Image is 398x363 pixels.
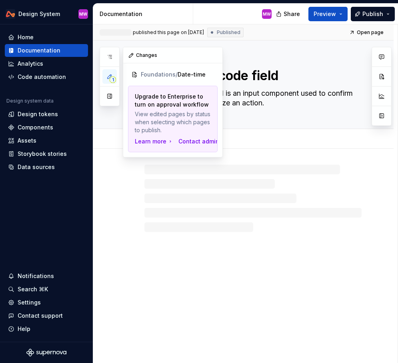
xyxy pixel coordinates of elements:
a: Storybook stories [5,147,88,160]
button: Preview [308,7,348,21]
a: Analytics [5,57,88,70]
a: Code automation [5,71,88,83]
div: MW [79,11,87,17]
a: Contact admin [178,137,226,145]
div: Contact support [18,312,63,320]
span: Date-time [178,71,206,79]
textarea: A verification code field is an input component used to confirm users identity or authorize an ac... [143,87,360,109]
button: Help [5,323,88,335]
div: Changes [123,47,222,63]
button: Share [272,7,305,21]
div: Notifications [18,272,54,280]
p: Upgrade to Enterprise to turn on approval workflow [135,93,211,109]
a: Documentation [5,44,88,57]
span: Share [284,10,300,18]
span: Foundations [141,71,176,79]
span: Published [217,29,240,36]
span: Publish [362,10,383,18]
a: Foundations/Date-time [128,68,218,81]
button: Design SystemMW [2,5,91,22]
a: Open page [347,27,387,38]
button: Search ⌘K [5,283,88,296]
div: Search ⌘K [18,285,48,293]
span: Preview [314,10,336,18]
div: Storybook stories [18,150,67,158]
div: Documentation [100,10,190,18]
div: Help [18,325,30,333]
svg: Supernova Logo [26,349,66,357]
span: / [176,71,178,79]
a: Learn more [135,137,174,145]
div: Assets [18,137,36,145]
a: Data sources [5,161,88,173]
button: Contact support [5,309,88,322]
div: Design System [18,10,60,18]
div: Settings [18,298,41,307]
img: 0733df7c-e17f-4421-95a9-ced236ef1ff0.png [6,9,15,19]
span: Open page [357,29,384,36]
div: published this page on [DATE] [133,29,204,36]
a: Assets [5,134,88,147]
div: Home [18,33,34,41]
p: View edited pages by status when selecting which pages to publish. [135,110,211,134]
div: Design system data [6,98,54,104]
a: Components [5,121,88,134]
a: Settings [5,296,88,309]
button: Notifications [5,270,88,282]
div: Code automation [18,73,66,81]
a: Home [5,31,88,44]
button: Publish [351,7,395,21]
div: Documentation [18,46,60,54]
span: 1 [110,77,116,83]
div: Components [18,123,53,131]
div: Design tokens [18,110,58,118]
textarea: Verification code field [143,66,360,85]
div: MW [263,11,271,17]
a: Design tokens [5,108,88,121]
div: Data sources [18,163,55,171]
div: Analytics [18,60,43,68]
